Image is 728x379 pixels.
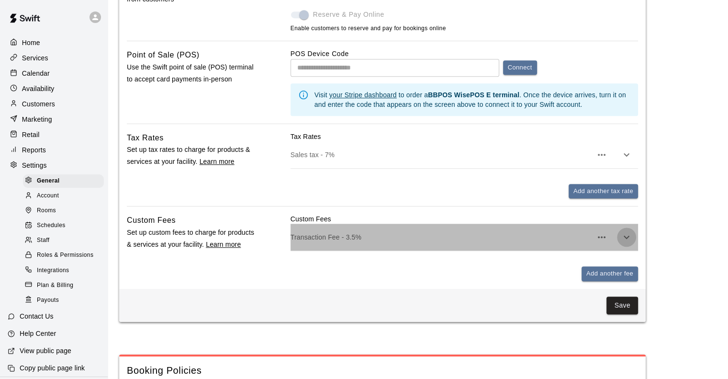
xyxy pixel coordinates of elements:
div: Sales tax - 7% [291,141,638,168]
div: Plan & Billing [23,279,104,292]
a: your Stripe dashboard [329,91,397,99]
p: Set up custom fees to charge for products & services at your facility. [127,227,260,251]
span: Enable customers to reserve and pay for bookings online [291,25,446,32]
p: Services [22,53,48,63]
a: Account [23,188,108,203]
div: Schedules [23,219,104,232]
a: Rooms [23,204,108,218]
p: Use the Swift point of sale (POS) terminal to accept card payments in-person [127,61,260,85]
span: Reserve & Pay Online [313,10,384,20]
p: Customers [22,99,55,109]
p: Settings [22,161,47,170]
p: Home [22,38,40,47]
a: Learn more [200,158,235,165]
a: Settings [8,158,100,172]
a: Payouts [23,293,108,308]
h6: Tax Rates [127,132,164,144]
p: Contact Us [20,311,54,321]
div: Integrations [23,264,104,277]
span: Payouts [37,296,59,305]
span: Schedules [37,221,66,230]
span: Roles & Permissions [37,251,93,260]
a: Services [8,51,100,65]
span: Rooms [37,206,56,216]
a: Learn more [206,241,241,248]
p: Copy public page link [20,363,85,373]
p: Marketing [22,115,52,124]
p: Sales tax - 7% [291,150,592,160]
a: Home [8,35,100,50]
p: Tax Rates [291,132,638,141]
span: Integrations [37,266,69,276]
p: Set up tax rates to charge for products & services at your facility. [127,144,260,168]
p: Availability [22,84,55,93]
p: View public page [20,346,71,356]
button: Add another tax rate [569,184,638,199]
h6: Point of Sale (POS) [127,49,200,61]
a: Schedules [23,218,108,233]
a: Calendar [8,66,100,80]
button: Connect [503,60,537,75]
a: General [23,173,108,188]
button: Add another fee [582,266,638,281]
div: Payouts [23,294,104,307]
h6: Custom Fees [127,214,176,227]
a: Customers [8,97,100,111]
label: POS Device Code [291,50,349,57]
a: Integrations [23,263,108,278]
a: Roles & Permissions [23,248,108,263]
p: Help Center [20,329,56,338]
p: Custom Fees [291,214,638,224]
div: Transaction Fee - 3.5% [291,224,638,251]
div: General [23,174,104,188]
a: Staff [23,233,108,248]
span: Account [37,191,59,201]
div: Staff [23,234,104,247]
a: Retail [8,127,100,142]
a: Reports [8,143,100,157]
span: Booking Policies [127,364,638,377]
a: Marketing [8,112,100,126]
p: Transaction Fee - 3.5% [291,232,592,242]
div: Roles & Permissions [23,249,104,262]
button: Save [606,297,638,314]
div: Rooms [23,204,104,218]
div: Visit to order a . Once the device arrives, turn it on and enter the code that appears on the scr... [314,86,630,113]
a: Availability [8,81,100,96]
p: Retail [22,130,40,139]
p: Reports [22,145,46,155]
b: BBPOS WisePOS E terminal [428,91,519,99]
span: Plan & Billing [37,281,73,290]
div: Account [23,189,104,203]
span: General [37,176,60,186]
a: Plan & Billing [23,278,108,293]
span: Staff [37,236,49,245]
p: Calendar [22,69,50,78]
